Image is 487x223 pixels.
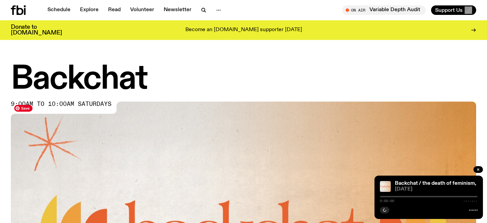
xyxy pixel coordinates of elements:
[431,5,476,15] button: Support Us
[463,199,478,203] span: -:--:--
[76,5,103,15] a: Explore
[11,24,62,36] h3: Donate to [DOMAIN_NAME]
[185,27,302,33] p: Become an [DOMAIN_NAME] supporter [DATE]
[342,5,426,15] button: On AirVariable Depth Audit
[160,5,196,15] a: Newsletter
[104,5,125,15] a: Read
[126,5,158,15] a: Volunteer
[380,199,394,203] span: 0:00:00
[11,102,111,107] span: 9:00am to 10:00am saturdays
[435,7,463,13] span: Support Us
[43,5,75,15] a: Schedule
[14,105,33,112] span: Save
[11,64,476,95] h1: Backchat
[395,187,478,192] span: [DATE]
